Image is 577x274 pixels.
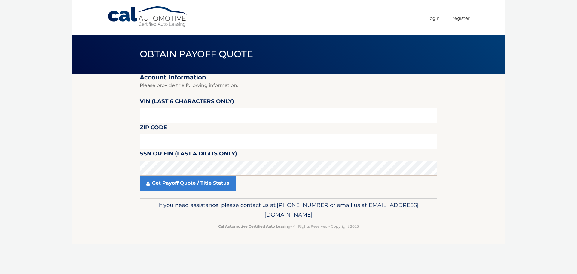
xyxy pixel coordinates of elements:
p: - All Rights Reserved - Copyright 2025 [144,223,433,229]
p: If you need assistance, please contact us at: or email us at [144,200,433,220]
a: Get Payoff Quote / Title Status [140,176,236,191]
a: Login [429,13,440,23]
label: Zip Code [140,123,167,134]
p: Please provide the following information. [140,81,437,90]
strong: Cal Automotive Certified Auto Leasing [218,224,290,229]
a: Cal Automotive [107,6,188,27]
span: [PHONE_NUMBER] [277,202,330,208]
label: SSN or EIN (last 4 digits only) [140,149,237,160]
span: Obtain Payoff Quote [140,48,253,60]
label: VIN (last 6 characters only) [140,97,234,108]
h2: Account Information [140,74,437,81]
a: Register [453,13,470,23]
